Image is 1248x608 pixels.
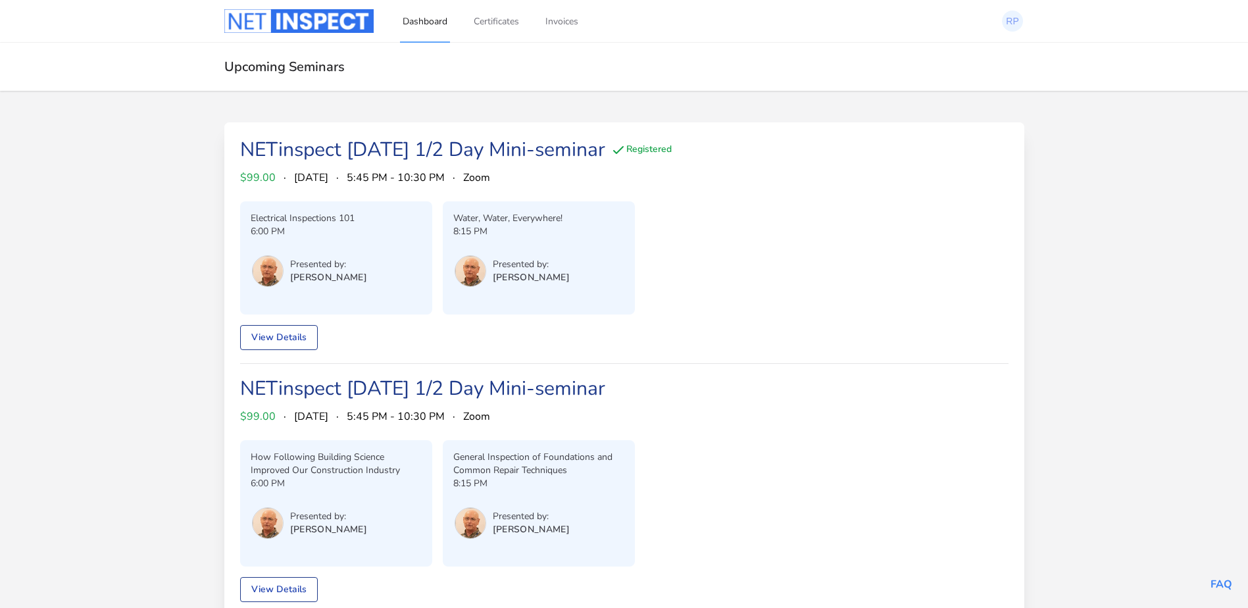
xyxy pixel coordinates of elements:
[240,325,318,350] a: View Details
[290,510,368,523] p: Presented by:
[493,510,570,523] p: Presented by:
[294,170,328,186] span: [DATE]
[251,212,422,225] p: Electrical Inspections 101
[224,9,374,33] img: Logo
[336,170,339,186] span: ·
[493,523,570,536] p: [PERSON_NAME]
[290,271,368,284] p: [PERSON_NAME]
[284,409,286,424] span: ·
[493,258,570,271] p: Presented by:
[493,271,570,284] p: [PERSON_NAME]
[224,59,1024,75] h2: Upcoming Seminars
[347,409,445,424] span: 5:45 PM - 10:30 PM
[284,170,286,186] span: ·
[240,136,605,163] a: NETinspect [DATE] 1/2 Day Mini-seminar
[453,451,624,477] p: General Inspection of Foundations and Common Repair Techniques
[453,506,487,540] button: User menu
[240,409,276,424] span: $99.00
[294,409,328,424] span: [DATE]
[453,477,624,490] p: 8:15 PM
[240,170,276,186] span: $99.00
[251,451,422,477] p: How Following Building Science Improved Our Construction Industry
[463,409,490,424] span: Zoom
[453,409,455,424] span: ·
[453,254,487,288] button: User menu
[453,212,624,225] p: Water, Water, Everywhere!
[251,225,422,238] p: 6:00 PM
[611,142,672,158] div: Registered
[347,170,445,186] span: 5:45 PM - 10:30 PM
[336,409,339,424] span: ·
[290,258,368,271] p: Presented by:
[1211,577,1232,592] a: FAQ
[463,170,490,186] span: Zoom
[455,507,486,539] img: Tom Sherman
[251,254,285,288] button: User menu
[251,477,422,490] p: 6:00 PM
[240,577,318,602] a: View Details
[1002,11,1023,32] img: rocco papapietro
[455,255,486,287] img: Tom Sherman
[251,506,285,540] button: User menu
[252,507,284,539] img: Tom Sherman
[240,375,605,402] a: NETinspect [DATE] 1/2 Day Mini-seminar
[453,225,624,238] p: 8:15 PM
[252,255,284,287] img: Tom Sherman
[453,170,455,186] span: ·
[290,523,368,536] p: [PERSON_NAME]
